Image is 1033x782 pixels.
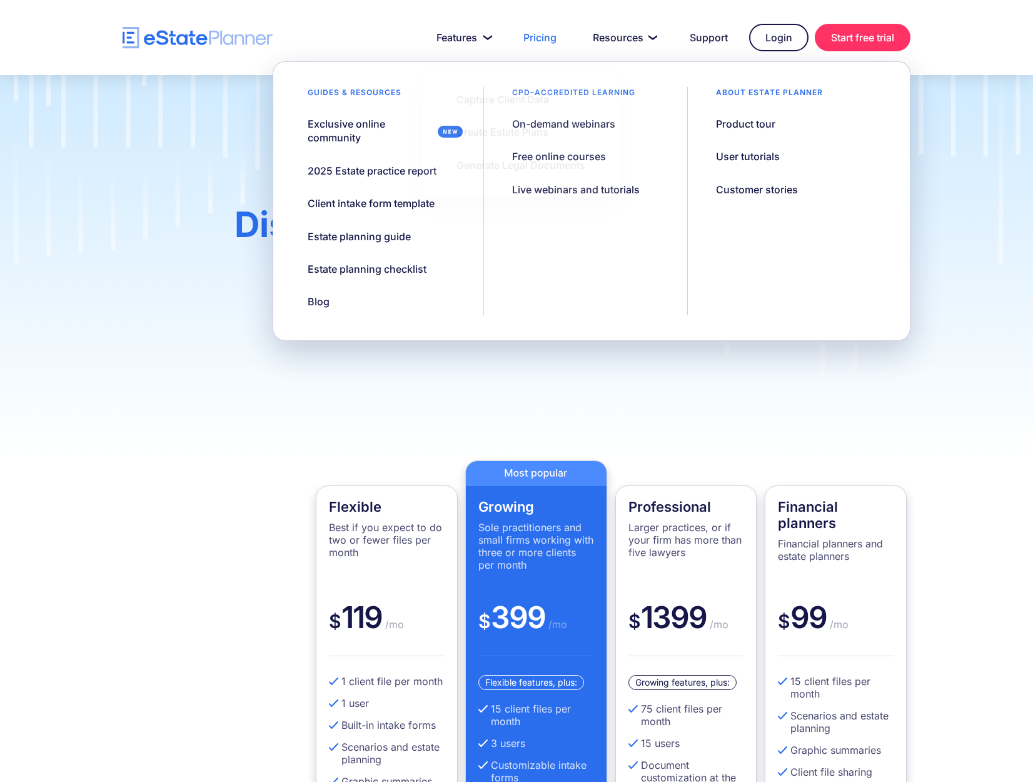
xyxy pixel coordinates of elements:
[700,111,791,137] a: Product tour
[700,176,814,203] a: Customer stories
[456,158,585,172] div: Generate Legal Documents
[382,618,404,631] span: /mo
[329,521,445,559] p: Best if you expect to do two or fewer files per month
[308,295,330,308] div: Blog
[308,230,411,243] div: Estate planning guide
[628,675,737,690] div: Growing features, plus:
[778,599,894,656] div: 99
[308,164,436,178] div: 2025 Estate practice report
[456,125,548,139] div: Create Estate Plans
[329,697,445,709] li: 1 user
[778,675,894,700] li: 15 client files per month
[329,599,445,656] div: 119
[225,205,807,295] h1: for your practice
[292,256,442,282] a: Estate planning checklist
[778,499,894,531] h4: Financial planners
[478,499,594,515] h4: Growing
[700,143,795,170] a: User tutorials
[456,93,549,106] div: Capture Client Data
[123,27,273,49] a: home
[716,117,775,131] div: Product tour
[778,766,894,778] li: Client file sharing
[292,223,426,250] a: Estate planning guide
[478,737,594,749] li: 3 users
[778,610,790,632] span: $
[329,719,445,731] li: Built-in intake forms
[716,183,798,196] div: Customer stories
[292,158,452,184] a: 2025 Estate practice report
[707,618,728,631] span: /mo
[441,86,565,113] a: Capture Client Data
[292,288,345,315] a: Blog
[329,610,341,632] span: $
[716,150,780,163] div: User tutorials
[628,610,641,632] span: $
[292,87,417,104] div: Guides & resources
[478,675,584,690] div: Flexible features, plus:
[329,741,445,766] li: Scenarios and estate planning
[421,25,502,50] a: Features
[815,24,910,51] a: Start free trial
[628,703,744,728] li: 75 client files per month
[308,196,435,210] div: Client intake form template
[234,203,664,246] span: Discover the perfect plan
[827,618,849,631] span: /mo
[778,709,894,734] li: Scenarios and estate planning
[329,675,445,688] li: 1 client file per month
[628,499,744,515] h4: Professional
[508,25,572,50] a: Pricing
[225,305,807,337] p: Start any plan with a free 14-day trial [DATE]. If you are unsure which plan to choose, we would ...
[675,25,743,50] a: Support
[478,521,594,571] p: Sole practitioners and small firms working with three or more clients per month
[441,152,601,178] a: Generate Legal Documents
[545,618,567,631] span: /mo
[478,703,594,728] li: 15 client files per month
[628,737,744,749] li: 15 users
[329,499,445,515] h4: Flexible
[749,24,809,51] a: Login
[308,117,433,145] div: Exclusive online community
[628,599,744,656] div: 1399
[478,599,594,656] div: 399
[292,190,450,216] a: Client intake form template
[292,111,470,151] a: Exclusive online community
[478,610,491,632] span: $
[441,119,564,145] a: Create Estate Plans
[700,87,839,104] div: About estate planner
[308,262,426,276] div: Estate planning checklist
[578,25,668,50] a: Resources
[778,744,894,756] li: Graphic summaries
[628,521,744,559] p: Larger practices, or if your firm has more than five lawyers
[778,537,894,562] p: Financial planners and estate planners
